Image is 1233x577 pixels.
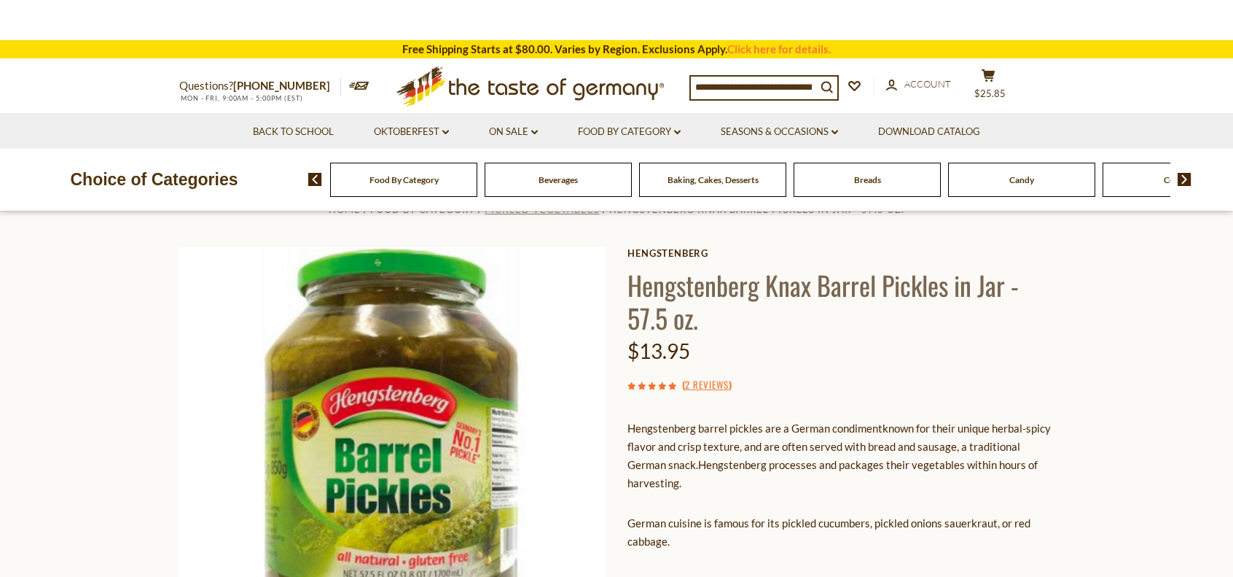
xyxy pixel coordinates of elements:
[253,124,334,140] a: Back to School
[727,42,831,55] a: Click here for details.
[1178,173,1191,186] img: next arrow
[539,174,578,185] a: Beverages
[578,124,681,140] a: Food By Category
[904,78,951,90] span: Account
[966,69,1010,105] button: $25.85
[233,79,330,92] a: [PHONE_NUMBER]
[721,124,838,140] a: Seasons & Occasions
[685,377,729,393] a: 2 Reviews
[374,124,449,140] a: Oktoberfest
[489,124,538,140] a: On Sale
[668,174,759,185] a: Baking, Cakes, Desserts
[878,124,980,140] a: Download Catalog
[974,88,1006,99] span: $25.85
[627,458,1038,489] span: Hengstenberg processes and packages their vegetables within hours of harvesting.
[627,268,1054,334] h1: Hengstenberg Knax Barrel Pickles in Jar - 57.5 oz.
[369,174,439,185] a: Food By Category
[627,422,882,435] span: Hengstenberg barrel pickles are a German condiment
[886,77,951,93] a: Account
[1009,174,1034,185] a: Candy
[682,377,732,392] span: ( )
[179,94,303,102] span: MON - FRI, 9:00AM - 5:00PM (EST)
[627,338,690,363] span: $13.95
[627,247,1054,259] a: Hengstenberg
[854,174,881,185] a: Breads
[179,77,341,96] p: Questions?
[308,173,322,186] img: previous arrow
[627,514,1054,551] p: German cuisine is famous for its pickled cucumbers, pickled onions sauerkraut, or red cabbage.
[627,422,1051,471] span: known for their unique herbal-spicy flavor and crisp texture, and are often served with bread and...
[1164,174,1189,185] a: Cereal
